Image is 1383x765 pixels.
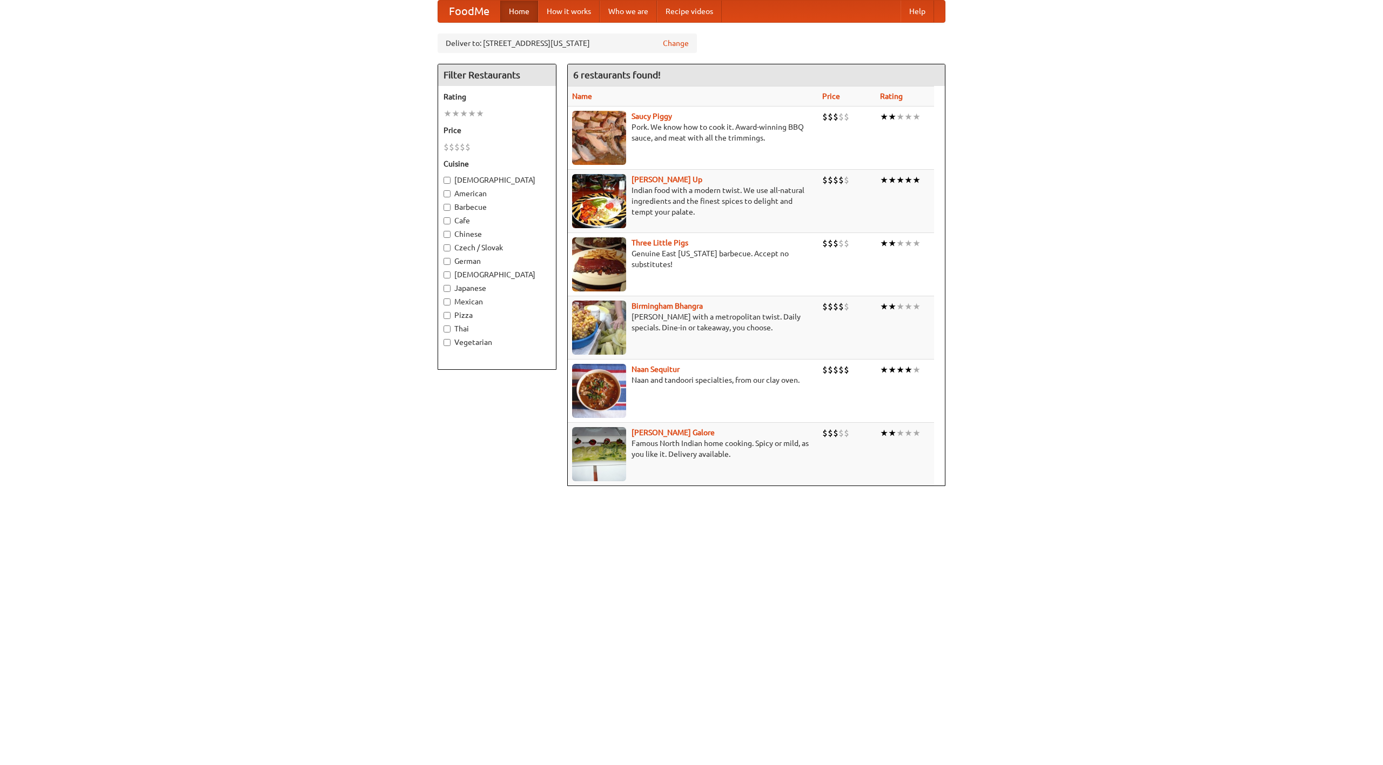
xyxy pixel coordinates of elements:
[828,427,833,439] li: $
[444,217,451,224] input: Cafe
[444,310,550,321] label: Pizza
[572,174,626,228] img: curryup.jpg
[896,237,904,249] li: ★
[822,427,828,439] li: $
[444,108,452,119] li: ★
[912,364,921,376] li: ★
[888,427,896,439] li: ★
[844,237,849,249] li: $
[896,111,904,123] li: ★
[468,108,476,119] li: ★
[444,296,550,307] label: Mexican
[880,92,903,101] a: Rating
[444,190,451,197] input: American
[888,111,896,123] li: ★
[828,174,833,186] li: $
[465,141,471,153] li: $
[844,111,849,123] li: $
[444,325,451,332] input: Thai
[438,34,697,53] div: Deliver to: [STREET_ADDRESS][US_STATE]
[833,237,838,249] li: $
[444,91,550,102] h5: Rating
[444,202,550,212] label: Barbecue
[822,174,828,186] li: $
[880,174,888,186] li: ★
[888,364,896,376] li: ★
[904,301,912,312] li: ★
[444,298,451,305] input: Mexican
[904,364,912,376] li: ★
[572,185,814,217] p: Indian food with a modern twist. We use all-natural ingredients and the finest spices to delight ...
[822,364,828,376] li: $
[460,141,465,153] li: $
[572,237,626,291] img: littlepigs.jpg
[833,111,838,123] li: $
[833,427,838,439] li: $
[538,1,600,22] a: How it works
[572,92,592,101] a: Name
[449,141,454,153] li: $
[632,175,702,184] a: [PERSON_NAME] Up
[438,1,500,22] a: FoodMe
[632,302,703,310] a: Birmingham Bhangra
[912,174,921,186] li: ★
[904,427,912,439] li: ★
[444,312,451,319] input: Pizza
[444,158,550,169] h5: Cuisine
[833,364,838,376] li: $
[444,204,451,211] input: Barbecue
[880,364,888,376] li: ★
[444,141,449,153] li: $
[838,237,844,249] li: $
[444,285,451,292] input: Japanese
[822,111,828,123] li: $
[438,64,556,86] h4: Filter Restaurants
[444,188,550,199] label: American
[888,237,896,249] li: ★
[632,428,715,437] a: [PERSON_NAME] Galore
[880,111,888,123] li: ★
[888,301,896,312] li: ★
[444,125,550,136] h5: Price
[838,111,844,123] li: $
[896,364,904,376] li: ★
[657,1,722,22] a: Recipe videos
[844,427,849,439] li: $
[454,141,460,153] li: $
[444,229,550,240] label: Chinese
[822,237,828,249] li: $
[572,111,626,165] img: saucy.jpg
[844,174,849,186] li: $
[444,242,550,253] label: Czech / Slovak
[901,1,934,22] a: Help
[904,174,912,186] li: ★
[838,364,844,376] li: $
[912,301,921,312] li: ★
[572,311,814,333] p: [PERSON_NAME] with a metropolitan twist. Daily specials. Dine-in or takeaway, you choose.
[572,438,814,460] p: Famous North Indian home cooking. Spicy or mild, as you like it. Delivery available.
[632,238,688,247] a: Three Little Pigs
[632,112,672,121] a: Saucy Piggy
[444,269,550,280] label: [DEMOGRAPHIC_DATA]
[844,301,849,312] li: $
[476,108,484,119] li: ★
[838,174,844,186] li: $
[572,301,626,355] img: bhangra.jpg
[828,111,833,123] li: $
[912,427,921,439] li: ★
[444,271,451,278] input: [DEMOGRAPHIC_DATA]
[844,364,849,376] li: $
[912,111,921,123] li: ★
[888,174,896,186] li: ★
[444,283,550,294] label: Japanese
[896,427,904,439] li: ★
[444,231,451,238] input: Chinese
[572,364,626,418] img: naansequitur.jpg
[444,339,451,346] input: Vegetarian
[632,365,680,374] b: Naan Sequitur
[880,237,888,249] li: ★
